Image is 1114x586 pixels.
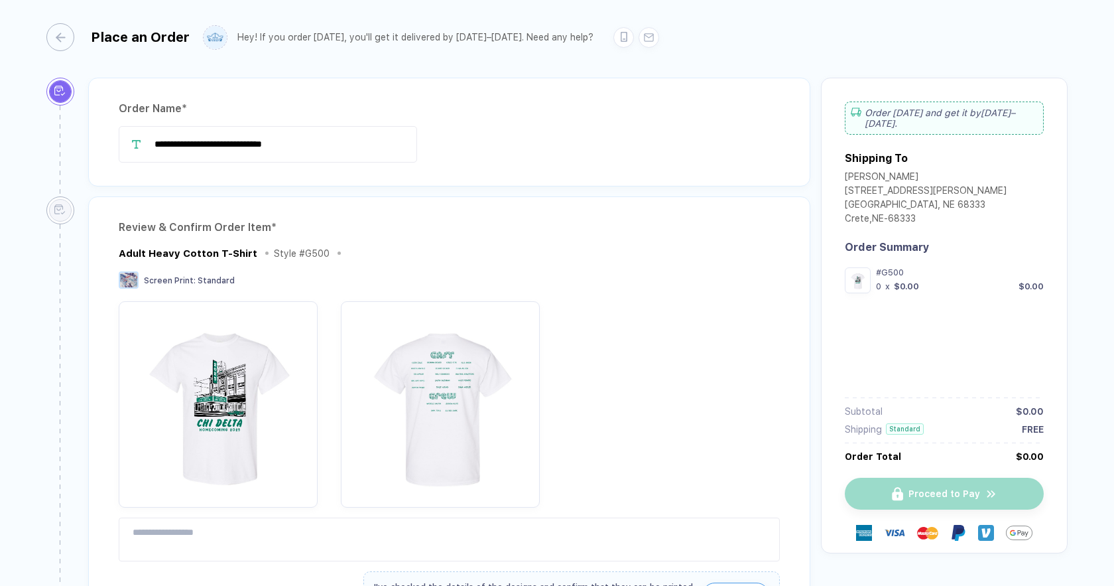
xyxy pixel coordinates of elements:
[845,102,1044,135] div: Order [DATE] and get it by [DATE]–[DATE] .
[876,267,1044,277] div: #G500
[845,185,1007,199] div: [STREET_ADDRESS][PERSON_NAME]
[845,152,908,165] div: Shipping To
[1006,520,1032,546] img: GPay
[950,525,966,541] img: Paypal
[119,248,257,259] div: Adult Heavy Cotton T-Shirt
[917,522,938,544] img: master-card
[848,271,867,290] img: 2df46aa1-3062-4b0f-a98e-54fb20b599b8_nt_front_1756926580478.jpg
[119,98,780,119] div: Order Name
[845,213,1007,227] div: Crete , NE - 68333
[845,451,901,462] div: Order Total
[894,281,919,291] div: $0.00
[144,276,196,285] span: Screen Print :
[845,171,1007,185] div: [PERSON_NAME]
[237,32,593,43] div: Hey! If you order [DATE], you'll get it delivered by [DATE]–[DATE]. Need any help?
[845,199,1007,213] div: [GEOGRAPHIC_DATA], NE 68333
[876,281,881,291] div: 0
[845,241,1044,254] div: Order Summary
[125,308,311,494] img: 2df46aa1-3062-4b0f-a98e-54fb20b599b8_nt_front_1756926580478.jpg
[1019,281,1044,291] div: $0.00
[119,271,139,289] img: Screen Print
[856,525,872,541] img: express
[884,522,905,544] img: visa
[204,26,227,49] img: user profile
[1022,424,1044,435] div: FREE
[119,217,780,238] div: Review & Confirm Order Item
[347,308,533,494] img: 2df46aa1-3062-4b0f-a98e-54fb20b599b8_nt_back_1756926580481.jpg
[845,424,882,435] div: Shipping
[198,276,235,285] span: Standard
[884,281,891,291] div: x
[1016,451,1044,462] div: $0.00
[886,423,924,435] div: Standard
[91,29,190,45] div: Place an Order
[274,248,330,259] div: Style # G500
[978,525,994,541] img: Venmo
[845,406,883,417] div: Subtotal
[1016,406,1044,417] div: $0.00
